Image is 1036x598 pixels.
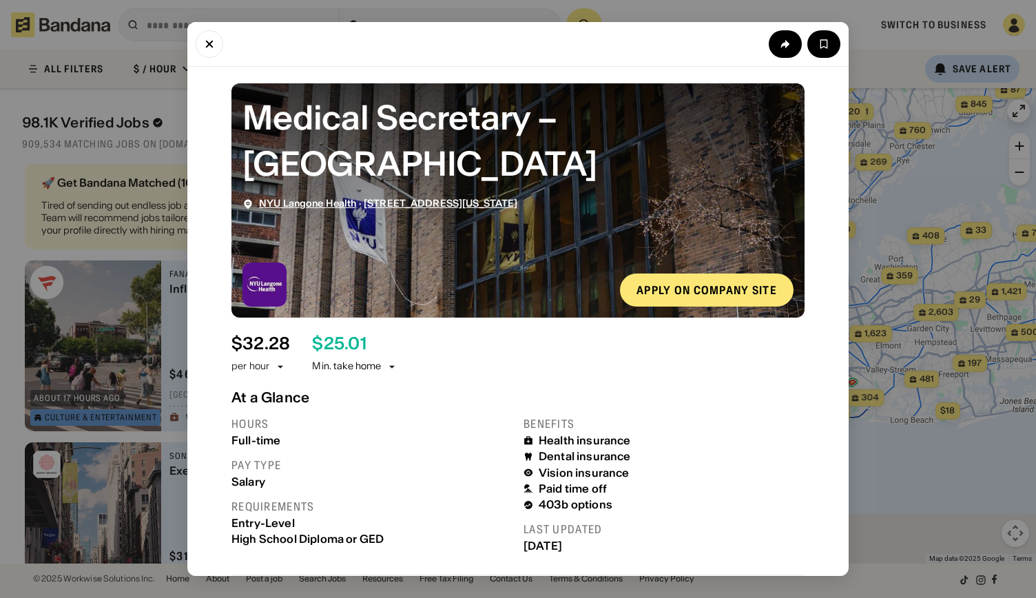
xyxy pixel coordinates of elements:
div: $ 32.28 [231,334,290,354]
a: NYU Langone Health [259,197,357,209]
div: Pay type [231,458,512,473]
a: Apply on company site [620,274,794,307]
img: NYU Langone Health logo [242,262,287,307]
div: Medical Secretary – Manhattan [242,94,794,187]
div: Min. take home [312,360,397,373]
div: Salary [231,475,512,488]
div: At a Glance [231,389,805,406]
button: Close [196,30,223,58]
div: 403b options [539,498,612,511]
div: · [259,198,518,209]
div: Paid time off [539,482,607,495]
a: [STREET_ADDRESS][US_STATE] [364,197,518,209]
div: Vision insurance [539,466,630,480]
div: Last updated [524,522,805,537]
div: Entry-Level [231,517,512,530]
div: High School Diploma or GED [231,533,512,546]
div: Apply on company site [636,285,777,296]
div: [DATE] [524,539,805,553]
div: per hour [231,360,269,373]
div: $ 25.01 [312,334,366,354]
div: Health insurance [539,434,631,447]
div: Requirements [231,499,512,514]
div: Benefits [524,417,805,431]
div: Dental insurance [539,450,631,463]
div: Hours [231,417,512,431]
div: Full-time [231,434,512,447]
